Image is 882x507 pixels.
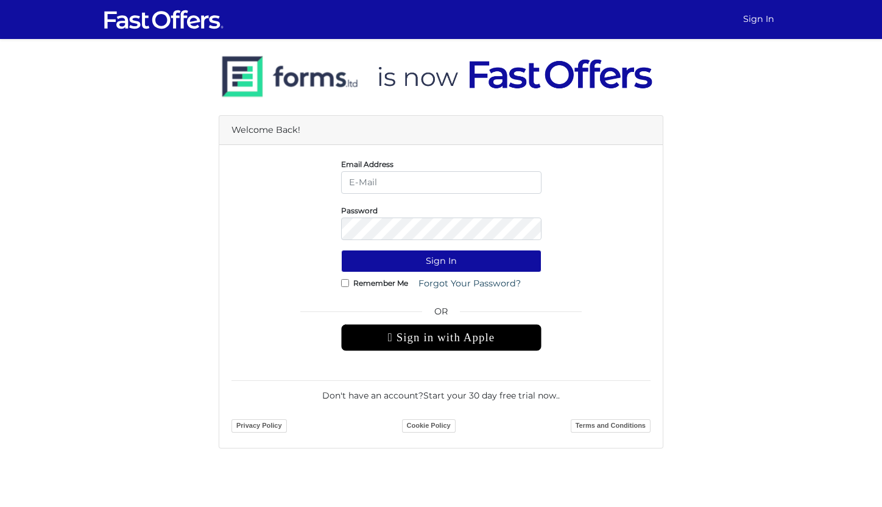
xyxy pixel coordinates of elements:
a: Sign In [738,7,779,31]
label: Password [341,209,378,212]
a: Privacy Policy [231,419,287,433]
a: Cookie Policy [402,419,456,433]
a: Terms and Conditions [571,419,651,433]
label: Email Address [341,163,393,166]
div: Don't have an account? . [231,380,651,402]
a: Forgot Your Password? [411,272,529,295]
button: Sign In [341,250,542,272]
div: Welcome Back! [219,116,663,145]
label: Remember Me [353,282,408,285]
span: OR [341,305,542,324]
input: E-Mail [341,171,542,194]
div: Sign in with Apple [341,324,542,351]
a: Start your 30 day free trial now. [423,390,558,401]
